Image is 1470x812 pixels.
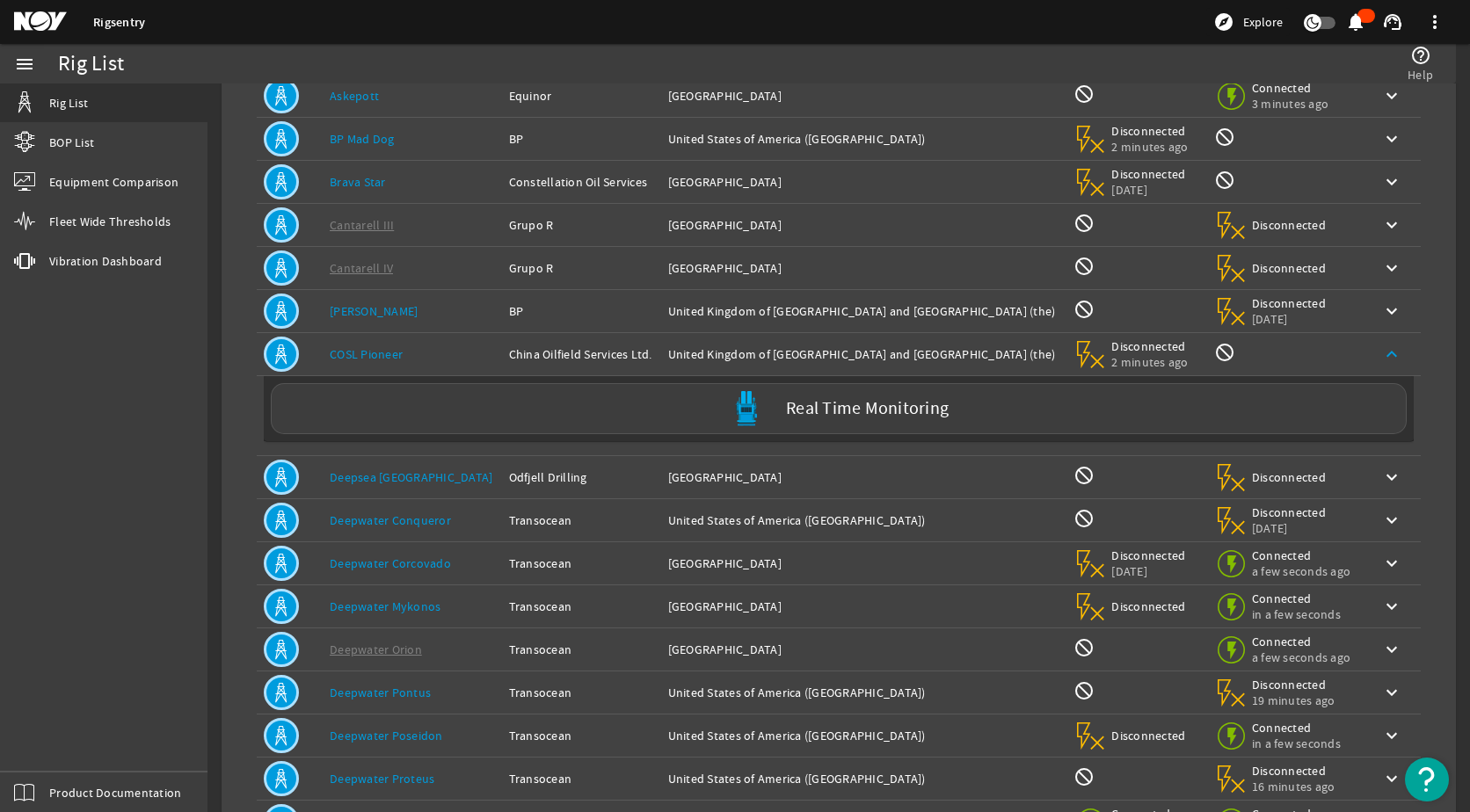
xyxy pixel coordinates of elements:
[330,131,395,147] a: BP Mad Dog
[509,87,654,105] div: Equinor
[1252,469,1327,485] span: Disconnected
[509,259,654,277] div: Grupo R
[668,684,1060,701] div: United States of America ([GEOGRAPHIC_DATA])
[1111,166,1186,182] span: Disconnected
[49,784,181,801] span: Product Documentation
[1073,680,1095,701] mat-icon: BOP Monitoring not available for this rig
[668,598,1060,615] div: [GEOGRAPHIC_DATA]
[1381,85,1402,106] mat-icon: keyboard_arrow_down
[1252,606,1341,622] span: in a few seconds
[1252,547,1350,563] span: Connected
[330,642,422,657] a: Deepwater Orion
[509,555,654,572] div: Transocean
[1111,139,1188,155] span: 2 minutes ago
[668,302,1060,320] div: United Kingdom of [GEOGRAPHIC_DATA] and [GEOGRAPHIC_DATA] (the)
[49,173,178,191] span: Equipment Comparison
[1252,217,1327,233] span: Disconnected
[729,391,764,426] img: Bluepod.svg
[264,383,1414,434] a: Real Time Monitoring
[1073,213,1095,234] mat-icon: BOP Monitoring not available for this rig
[1408,66,1433,83] span: Help
[1213,11,1234,33] mat-icon: explore
[1111,598,1186,614] span: Disconnected
[509,216,654,234] div: Grupo R
[1073,465,1095,486] mat-icon: BOP Monitoring not available for this rig
[1381,214,1402,236] mat-icon: keyboard_arrow_down
[14,250,35,272] mat-icon: vibration
[1252,96,1328,112] span: 3 minutes ago
[1345,11,1366,33] mat-icon: notifications
[93,14,145,31] a: Rigsentry
[509,345,654,363] div: China Oilfield Services Ltd.
[1414,1,1456,43] button: more_vert
[330,469,492,485] a: Deepsea [GEOGRAPHIC_DATA]
[330,217,394,233] a: Cantarell III
[1381,510,1402,531] mat-icon: keyboard_arrow_down
[1252,504,1327,520] span: Disconnected
[668,130,1060,148] div: United States of America ([GEOGRAPHIC_DATA])
[1252,311,1327,327] span: [DATE]
[330,512,451,528] a: Deepwater Conqueror
[1111,182,1186,198] span: [DATE]
[1252,649,1350,665] span: a few seconds ago
[330,260,393,276] a: Cantarell IV
[1410,45,1431,66] mat-icon: help_outline
[509,770,654,787] div: Transocean
[1252,763,1335,779] span: Disconnected
[1252,563,1350,579] span: a few seconds ago
[668,468,1060,486] div: [GEOGRAPHIC_DATA]
[1073,766,1095,787] mat-icon: BOP Monitoring not available for this rig
[668,173,1060,191] div: [GEOGRAPHIC_DATA]
[58,55,124,73] div: Rig List
[509,302,654,320] div: BP
[1252,591,1341,606] span: Connected
[509,468,654,486] div: Odfjell Drilling
[1252,692,1335,708] span: 19 minutes ago
[330,88,379,104] a: Askepott
[1252,80,1328,96] span: Connected
[1381,768,1402,789] mat-icon: keyboard_arrow_down
[668,555,1060,572] div: [GEOGRAPHIC_DATA]
[49,252,162,270] span: Vibration Dashboard
[1382,11,1403,33] mat-icon: support_agent
[1252,260,1327,276] span: Disconnected
[49,94,88,112] span: Rig List
[1381,682,1402,703] mat-icon: keyboard_arrow_down
[1111,354,1188,370] span: 2 minutes ago
[1214,170,1235,191] mat-icon: Rig Monitoring not available for this rig
[1073,83,1095,105] mat-icon: BOP Monitoring not available for this rig
[1214,127,1235,148] mat-icon: Rig Monitoring not available for this rig
[1214,342,1235,363] mat-icon: Rig Monitoring not available for this rig
[1381,128,1402,149] mat-icon: keyboard_arrow_down
[1381,467,1402,488] mat-icon: keyboard_arrow_down
[668,641,1060,658] div: [GEOGRAPHIC_DATA]
[1252,736,1341,751] span: in a few seconds
[786,400,949,418] label: Real Time Monitoring
[1243,13,1283,31] span: Explore
[668,770,1060,787] div: United States of America ([GEOGRAPHIC_DATA])
[330,771,434,787] a: Deepwater Proteus
[509,684,654,701] div: Transocean
[49,213,171,230] span: Fleet Wide Thresholds
[1111,728,1186,743] span: Disconnected
[1111,547,1186,563] span: Disconnected
[1111,338,1188,354] span: Disconnected
[1073,637,1095,658] mat-icon: BOP Monitoring not available for this rig
[1073,299,1095,320] mat-icon: BOP Monitoring not available for this rig
[49,134,94,151] span: BOP List
[1252,520,1327,536] span: [DATE]
[330,303,418,319] a: [PERSON_NAME]
[509,727,654,744] div: Transocean
[330,555,451,571] a: Deepwater Corcovado
[668,345,1060,363] div: United Kingdom of [GEOGRAPHIC_DATA] and [GEOGRAPHIC_DATA] (the)
[14,54,35,75] mat-icon: menu
[1206,8,1290,36] button: Explore
[330,685,431,700] a: Deepwater Pontus
[509,130,654,148] div: BP
[1381,725,1402,746] mat-icon: keyboard_arrow_down
[1381,596,1402,617] mat-icon: keyboard_arrow_down
[668,216,1060,234] div: [GEOGRAPHIC_DATA]
[330,346,403,362] a: COSL Pioneer
[668,87,1060,105] div: [GEOGRAPHIC_DATA]
[1381,344,1402,365] mat-icon: keyboard_arrow_up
